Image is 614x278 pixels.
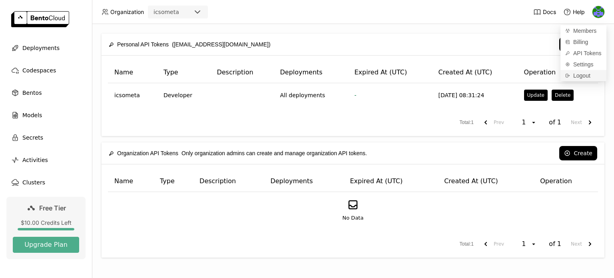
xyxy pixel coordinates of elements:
span: Organization [110,8,144,16]
a: Bentos [6,85,86,101]
div: icsometa [153,8,179,16]
button: Upgrade Plan [13,237,79,253]
span: Bentos [22,88,42,98]
th: Created At (UTC) [432,62,518,83]
span: Total : 1 [460,119,474,126]
div: $10.00 Credits Left [13,219,79,226]
th: Type [153,171,193,192]
a: Members [560,25,606,36]
span: Models [22,110,42,120]
th: Description [193,171,264,192]
td: icsometa [108,83,157,107]
th: Expired At (UTC) [343,171,438,192]
svg: open [530,241,537,247]
a: Models [6,107,86,123]
span: Organization API Tokens [117,149,178,158]
button: Create [559,146,597,160]
th: Operation [534,171,598,192]
td: All deployments [274,83,348,107]
div: Only organization admins can create and manage organization API tokens. [109,145,367,162]
td: [DATE] 08:31:24 [432,83,518,107]
a: Activities [6,152,86,168]
a: Billing [560,36,606,48]
span: Activities [22,155,48,165]
div: 1 [519,240,530,248]
button: previous page. current page 1 of 1 [478,115,507,130]
span: Secrets [22,133,43,142]
th: Type [157,62,211,83]
span: Help [573,8,585,16]
button: Delete [552,90,574,101]
span: API Tokens [573,50,602,57]
span: Personal API Tokens [117,40,169,49]
img: icso meta [592,6,604,18]
a: Secrets [6,130,86,146]
span: of 1 [549,118,561,126]
span: - [354,92,356,98]
div: 1 [519,118,530,126]
span: Members [573,27,596,34]
a: Codespaces [6,62,86,78]
button: Create [559,37,597,52]
a: Settings [560,59,606,70]
th: Name [108,171,153,192]
button: next page. current page 1 of 1 [568,115,598,130]
div: Help [563,8,585,16]
span: of 1 [549,240,561,248]
button: next page. current page 1 of 1 [568,237,598,251]
a: Deployments [6,40,86,56]
span: Clusters [22,178,45,187]
th: Name [108,62,157,83]
th: Expired At (UTC) [348,62,432,83]
a: API Tokens [560,48,606,59]
th: Description [210,62,273,83]
span: Total : 1 [460,240,474,248]
td: Developer [157,83,211,107]
a: Free Tier$10.00 Credits LeftUpgrade Plan [6,197,86,259]
span: No Data [343,214,364,222]
button: Update [524,90,548,101]
span: Logout [573,72,590,79]
th: Deployments [274,62,348,83]
span: Deployments [22,43,60,53]
svg: open [530,119,537,126]
div: ([EMAIL_ADDRESS][DOMAIN_NAME]) [109,36,271,53]
img: logo [11,11,69,27]
a: Docs [533,8,556,16]
button: previous page. current page 1 of 1 [478,237,507,251]
th: Operation [518,62,598,83]
th: Deployments [264,171,343,192]
span: Docs [543,8,556,16]
a: Clusters [6,174,86,190]
span: Free Tier [39,204,66,212]
th: Created At (UTC) [438,171,534,192]
span: Settings [573,61,594,68]
span: Codespaces [22,66,56,75]
input: Selected icsometa. [180,8,181,16]
span: Billing [573,38,588,46]
div: Logout [560,70,606,81]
